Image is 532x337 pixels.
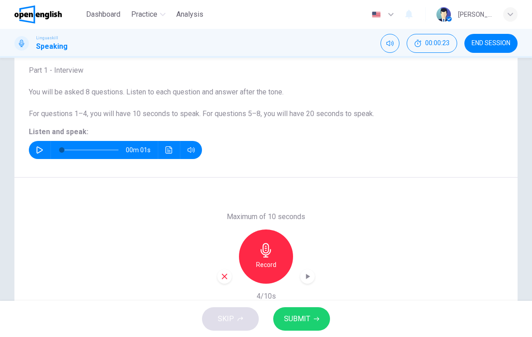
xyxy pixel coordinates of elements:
[273,307,330,331] button: SUBMIT
[472,40,510,47] span: END SESSION
[162,141,176,159] button: Click to see the audio transcription
[29,66,83,75] span: Part 1 - Interview
[173,6,207,23] button: Analysis
[407,34,457,53] button: 00:00:23
[36,35,58,41] span: Linguaskill
[83,6,124,23] button: Dashboard
[425,40,449,47] span: 00:00:23
[36,41,68,52] h1: Speaking
[436,7,451,22] img: Profile picture
[176,9,203,20] span: Analysis
[227,211,305,222] h6: Maximum of 10 seconds
[29,109,374,118] span: For questions 1–4, you will have 10 seconds to speak. For questions 5–8, you will have 20 seconds...
[126,141,158,159] span: 00m 01s
[284,313,310,325] span: SUBMIT
[29,88,284,96] span: You will be asked 8 questions. Listen to each question and answer after the tone.
[29,127,88,136] span: Listen and speak:
[86,9,120,20] span: Dashboard
[256,259,276,270] h6: Record
[381,34,399,53] div: Mute
[257,291,276,302] h6: 4/10s
[458,9,492,20] div: [PERSON_NAME]
[14,5,83,23] a: OpenEnglish logo
[128,6,169,23] button: Practice
[464,34,518,53] button: END SESSION
[239,229,293,284] button: Record
[131,9,157,20] span: Practice
[371,11,382,18] img: en
[407,34,457,53] div: Hide
[14,5,62,23] img: OpenEnglish logo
